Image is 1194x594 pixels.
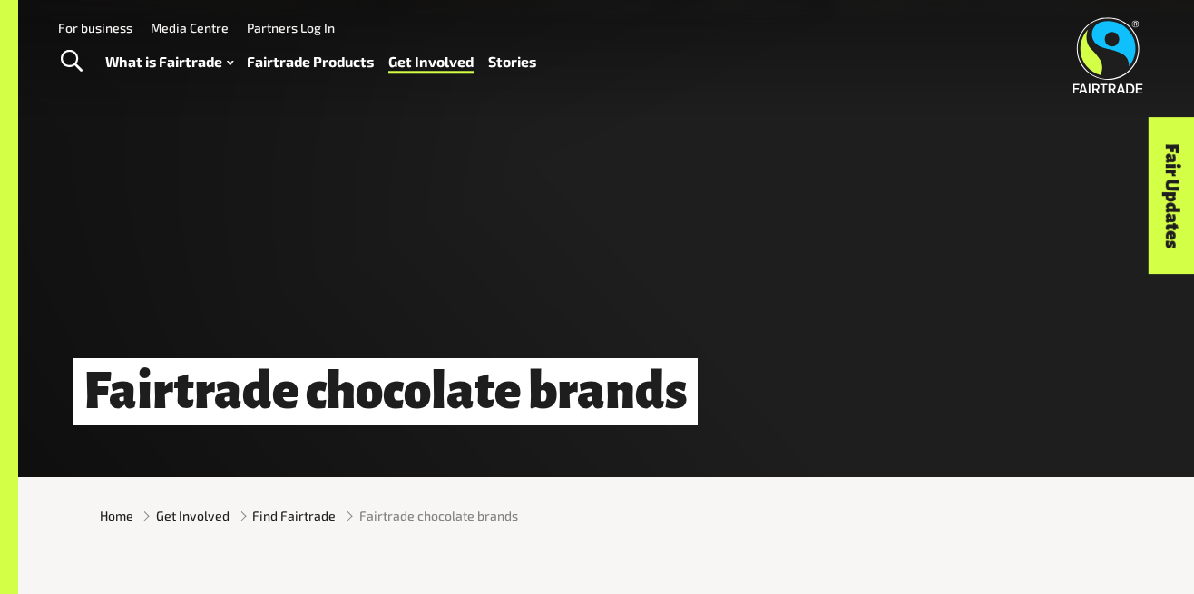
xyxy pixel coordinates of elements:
a: For business [58,20,132,35]
img: Fairtrade Australia New Zealand logo [1073,17,1143,93]
a: Home [100,506,133,525]
a: Get Involved [156,506,230,525]
a: Media Centre [151,20,229,35]
a: Find Fairtrade [252,506,336,525]
a: Partners Log In [247,20,335,35]
a: Stories [488,49,536,75]
a: What is Fairtrade [105,49,233,75]
a: Fairtrade Products [247,49,374,75]
span: Fairtrade chocolate brands [359,506,518,525]
h1: Fairtrade chocolate brands [73,358,698,424]
a: Toggle Search [49,39,93,84]
a: Get Involved [388,49,474,75]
